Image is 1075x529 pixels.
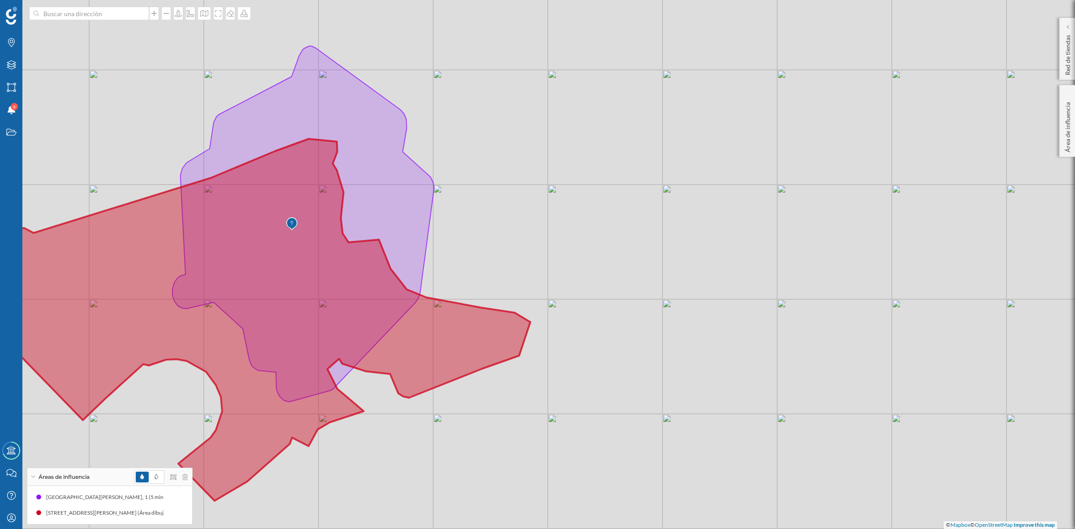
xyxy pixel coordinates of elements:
[6,7,17,25] img: Geoblink Logo
[950,521,970,528] a: Mapbox
[1063,31,1072,75] p: Red de tiendas
[18,6,50,14] span: Soporte
[46,508,178,517] div: [STREET_ADDRESS][PERSON_NAME] (Área dibujada)
[1014,521,1055,528] a: Improve this map
[39,473,90,481] span: Áreas de influencia
[1063,99,1072,152] p: Área de influencia
[286,215,297,233] img: Marker
[975,521,1013,528] a: OpenStreetMap
[944,521,1057,529] div: © ©
[46,493,193,502] div: [GEOGRAPHIC_DATA][PERSON_NAME], 1 (5 min Andando)
[13,102,16,111] span: 6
